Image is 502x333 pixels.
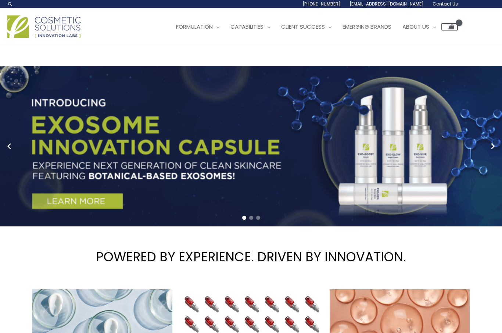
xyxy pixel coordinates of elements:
[225,16,276,38] a: Capabilities
[165,16,458,38] nav: Site Navigation
[276,16,337,38] a: Client Success
[402,23,429,31] span: About Us
[256,216,260,220] span: Go to slide 3
[433,1,458,7] span: Contact Us
[397,16,441,38] a: About Us
[302,1,341,7] span: [PHONE_NUMBER]
[343,23,391,31] span: Emerging Brands
[242,216,246,220] span: Go to slide 1
[487,141,498,152] button: Next slide
[171,16,225,38] a: Formulation
[249,216,253,220] span: Go to slide 2
[4,141,15,152] button: Previous slide
[7,15,81,38] img: Cosmetic Solutions Logo
[7,1,13,7] a: Search icon link
[349,1,424,7] span: [EMAIL_ADDRESS][DOMAIN_NAME]
[281,23,325,31] span: Client Success
[441,23,458,31] a: View Shopping Cart, empty
[176,23,213,31] span: Formulation
[230,23,263,31] span: Capabilities
[337,16,397,38] a: Emerging Brands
